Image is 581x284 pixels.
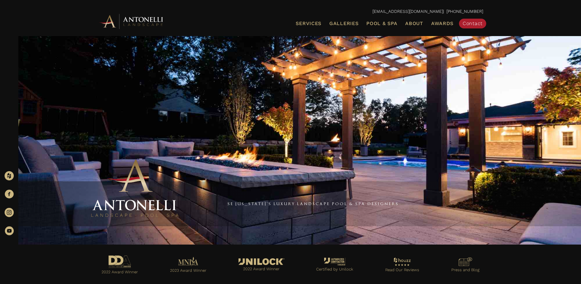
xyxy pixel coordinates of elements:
[463,20,483,26] span: Contact
[366,20,397,26] span: Pool & Spa
[372,9,443,14] a: [EMAIL_ADDRESS][DOMAIN_NAME]
[98,8,483,16] p: | [PHONE_NUMBER]
[228,201,399,206] a: SE [US_STATE]'s Luxury Landscape Pool & Spa Designers
[89,157,181,220] img: Antonelli Stacked Logo
[431,20,453,26] span: Awards
[327,20,361,28] a: Galleries
[293,20,324,28] a: Services
[405,21,423,26] span: About
[403,20,426,28] a: About
[329,20,358,26] span: Galleries
[228,257,294,274] a: Go to https://antonellilandscape.com/featured-projects/the-white-house/
[160,255,216,276] a: Go to https://antonellilandscape.com/pool-and-spa/dont-stop-believing/
[98,13,165,30] img: Antonelli Horizontal Logo
[5,171,14,180] img: Houzz
[429,20,456,28] a: Awards
[92,254,148,277] a: Go to https://antonellilandscape.com/pool-and-spa/executive-sweet/
[376,256,429,275] a: Go to https://www.houzz.com/professionals/landscape-architects-and-landscape-designers/antonelli-...
[296,21,321,26] span: Services
[364,20,400,28] a: Pool & Spa
[306,256,363,275] a: Go to https://antonellilandscape.com/unilock-authorized-contractor/
[459,19,486,28] a: Contact
[441,256,489,275] a: Go to https://antonellilandscape.com/press-media/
